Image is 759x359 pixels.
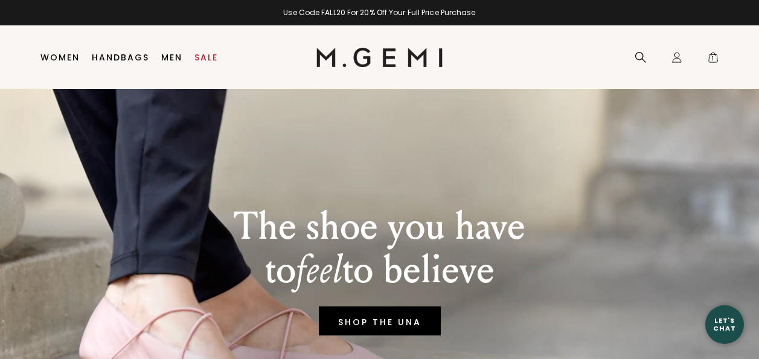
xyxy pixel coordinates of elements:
[234,205,525,248] p: The shoe you have
[296,247,342,293] em: feel
[40,53,80,62] a: Women
[194,53,218,62] a: Sale
[319,306,441,335] a: SHOP THE UNA
[92,53,149,62] a: Handbags
[705,317,744,332] div: Let's Chat
[316,48,443,67] img: M.Gemi
[707,54,719,66] span: 1
[161,53,182,62] a: Men
[234,248,525,292] p: to to believe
